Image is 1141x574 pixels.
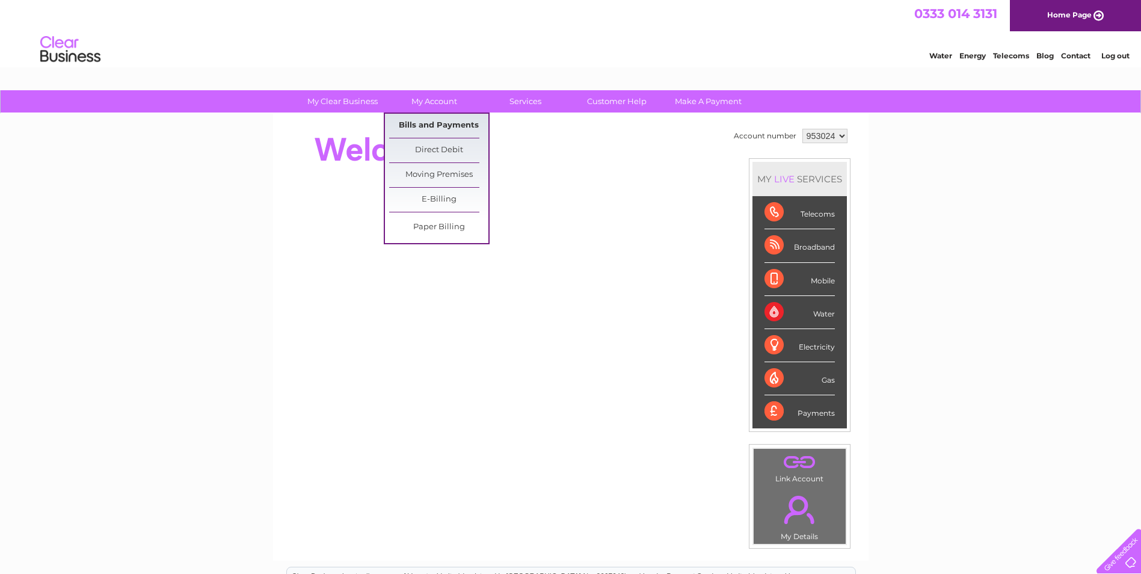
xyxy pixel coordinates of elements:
[476,90,575,113] a: Services
[389,215,488,239] a: Paper Billing
[764,196,835,229] div: Telecoms
[757,452,843,473] a: .
[1036,51,1054,60] a: Blog
[753,448,846,486] td: Link Account
[959,51,986,60] a: Energy
[753,486,846,545] td: My Details
[764,263,835,296] div: Mobile
[389,114,488,138] a: Bills and Payments
[752,162,847,196] div: MY SERVICES
[389,188,488,212] a: E-Billing
[914,6,997,21] a: 0333 014 3131
[764,395,835,428] div: Payments
[567,90,666,113] a: Customer Help
[764,362,835,395] div: Gas
[659,90,758,113] a: Make A Payment
[757,489,843,531] a: .
[40,31,101,68] img: logo.png
[764,229,835,262] div: Broadband
[389,138,488,162] a: Direct Debit
[731,126,799,146] td: Account number
[293,90,392,113] a: My Clear Business
[764,296,835,329] div: Water
[389,163,488,187] a: Moving Premises
[384,90,484,113] a: My Account
[772,173,797,185] div: LIVE
[1101,51,1130,60] a: Log out
[929,51,952,60] a: Water
[1061,51,1090,60] a: Contact
[993,51,1029,60] a: Telecoms
[764,329,835,362] div: Electricity
[287,7,855,58] div: Clear Business is a trading name of Verastar Limited (registered in [GEOGRAPHIC_DATA] No. 3667643...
